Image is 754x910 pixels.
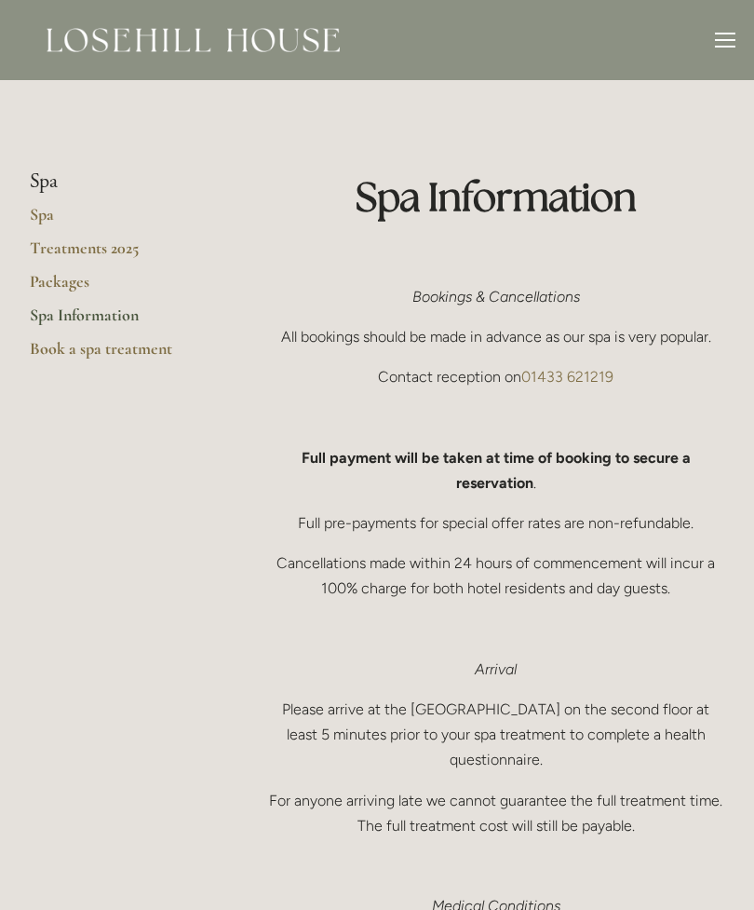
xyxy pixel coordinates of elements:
p: . [267,445,724,496]
em: Bookings & Cancellations [412,288,580,306]
li: Spa [30,170,208,194]
img: Losehill House [47,28,340,52]
a: Packages [30,271,208,305]
strong: Full payment will be taken at time of booking to secure a reservation [302,449,694,492]
a: Treatments 2025 [30,238,208,271]
p: Please arrive at the [GEOGRAPHIC_DATA] on the second floor at least 5 minutes prior to your spa t... [267,697,724,773]
a: Spa [30,204,208,238]
a: 01433 621219 [521,368,613,386]
p: Cancellations made within 24 hours of commencement will incur a 100% charge for both hotel reside... [267,550,724,601]
p: Full pre-payments for special offer rates are non-refundable. [267,510,724,536]
a: Spa Information [30,305,208,338]
a: Book a spa treatment [30,338,208,372]
p: All bookings should be made in advance as our spa is very popular. [267,324,724,349]
strong: Spa Information [356,171,637,222]
em: Arrival [475,660,517,678]
p: For anyone arriving late we cannot guarantee the full treatment time. The full treatment cost wil... [267,788,724,838]
p: Contact reception on [267,364,724,389]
